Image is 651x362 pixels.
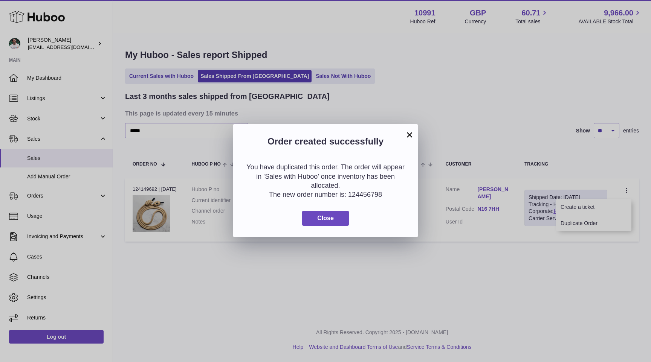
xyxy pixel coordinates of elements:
h2: Order created successfully [245,135,406,151]
button: Close [302,211,349,226]
p: You have duplicated this order. The order will appear in ‘Sales with Huboo’ once inventory has be... [245,163,406,190]
button: × [405,130,414,139]
p: The new order number is: 124456798 [245,190,406,199]
span: Close [317,215,334,221]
